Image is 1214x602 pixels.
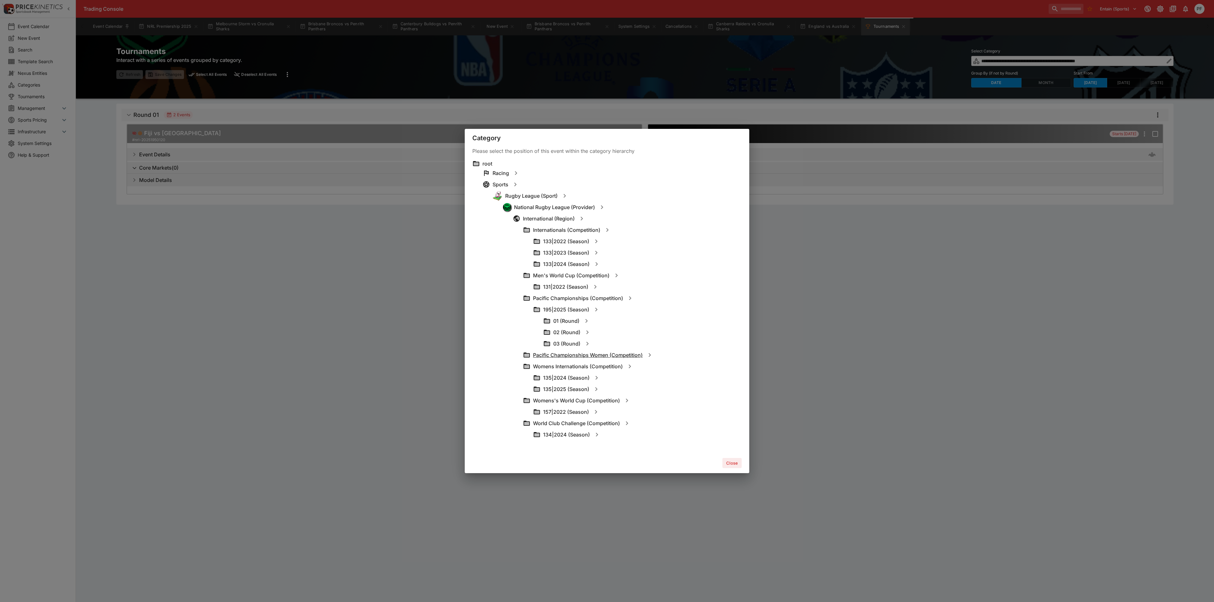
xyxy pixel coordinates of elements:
h6: Rugby League (Sport) [505,193,558,199]
h6: 134|2024 (Season) [543,431,590,438]
h6: National Rugby League (Provider) [514,204,595,211]
h6: Pacific Championships (Competition) [533,295,623,302]
h6: 131|2022 (Season) [543,284,588,290]
h6: Womens's World Cup (Competition) [533,397,620,404]
h6: 133|2023 (Season) [543,250,589,256]
p: Please select the position of this event within the category hierarchy [472,147,742,155]
h6: World Club Challenge (Competition) [533,420,620,427]
h6: 133|2022 (Season) [543,238,589,245]
h6: root [482,160,492,167]
h6: 01 (Round) [553,318,579,324]
h6: Pacific Championships Women (Competition) [533,352,643,358]
h6: Sports [493,181,508,188]
img: nrl.png [503,203,511,211]
h6: International (Region) [523,215,575,222]
h6: 135|2024 (Season) [543,375,590,381]
h6: Men's World Cup (Competition) [533,272,610,279]
h6: Racing [493,170,509,177]
h6: Womens Internationals (Competition) [533,363,623,370]
h6: 133|2024 (Season) [543,261,590,268]
div: Category [465,129,749,147]
div: National Rugby League [503,203,512,212]
h6: Internationals (Competition) [533,227,600,233]
h6: 157|2022 (Season) [543,409,589,415]
h6: 02 (Round) [553,329,580,336]
h6: 195|2025 (Season) [543,306,589,313]
button: Close [722,458,742,468]
h6: 135|2025 (Season) [543,386,589,393]
h6: 03 (Round) [553,340,580,347]
img: rugby_league.png [493,191,503,201]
